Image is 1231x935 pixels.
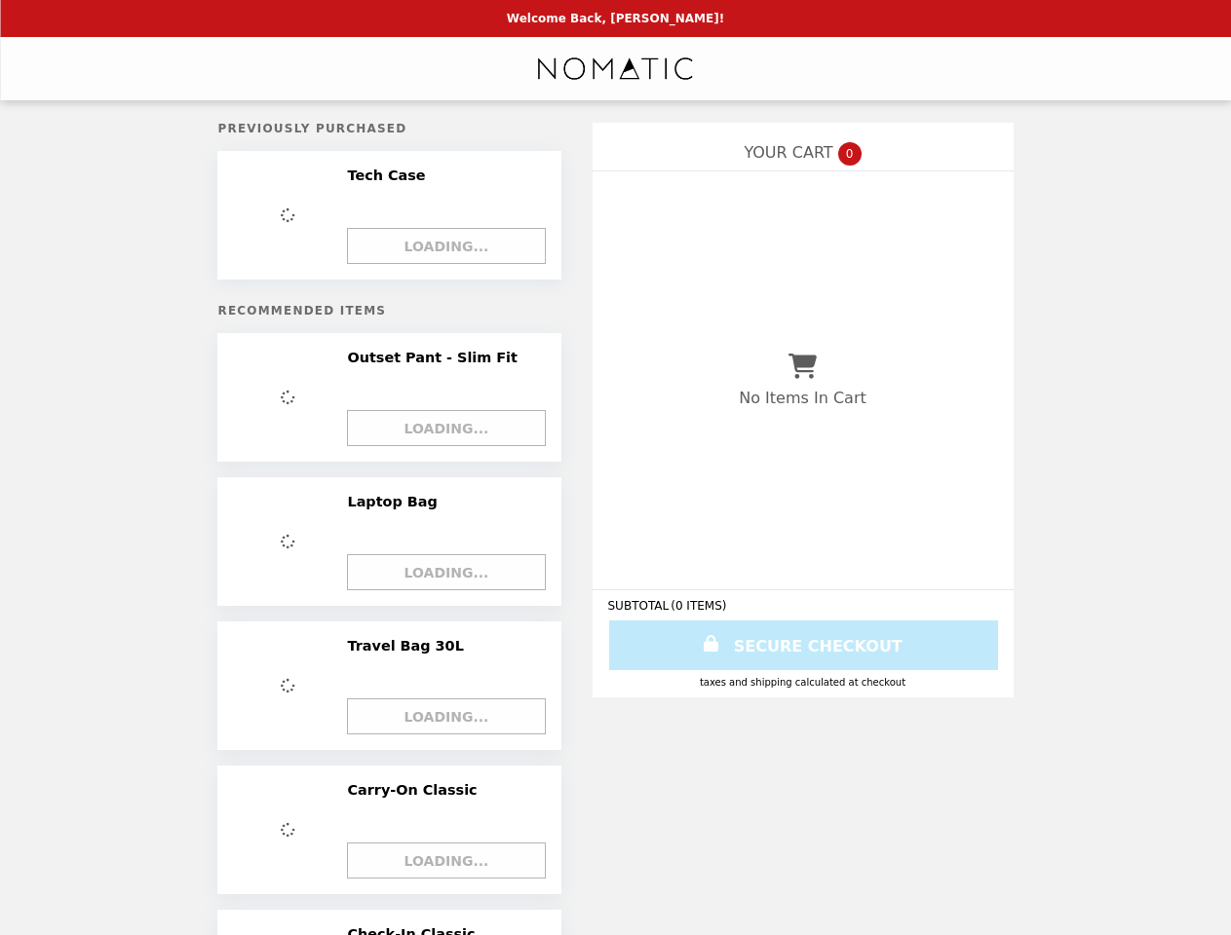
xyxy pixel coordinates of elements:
span: YOUR CART [744,143,832,162]
h5: Recommended Items [217,304,560,318]
img: Brand Logo [536,49,696,89]
p: No Items In Cart [739,389,866,407]
h2: Tech Case [347,167,433,184]
h2: Travel Bag 30L [347,637,471,654]
p: Welcome Back, [PERSON_NAME]! [507,12,724,25]
h2: Outset Pant - Slim Fit [347,349,524,366]
h2: Laptop Bag [347,493,444,510]
h5: Previously Purchased [217,122,560,135]
span: ( 0 ITEMS ) [671,599,726,613]
span: 0 [838,142,862,166]
div: Taxes and Shipping calculated at checkout [608,677,998,688]
h2: Carry-On Classic [347,781,484,799]
span: SUBTOTAL [608,599,672,613]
